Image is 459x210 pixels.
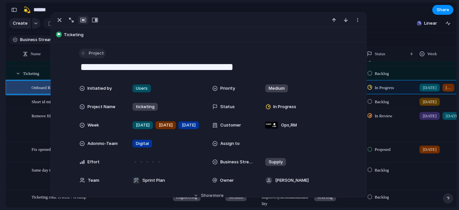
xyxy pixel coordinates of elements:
span: Backlog [375,194,389,200]
span: Ticketing code rewirte / revamp [32,193,86,200]
span: Ops , RM [281,122,297,128]
span: Create [13,20,28,27]
span: In Review [375,112,393,119]
span: Assign to [220,140,240,147]
span: Adonmo-Team [87,140,118,147]
span: Team [88,177,99,184]
span: Status [220,104,235,110]
span: Onboard RM to operate parked tickets [32,83,97,91]
span: Business Stream [20,37,53,43]
span: Customer [220,122,241,128]
span: Short id migration [32,97,63,105]
span: Initiatied by [87,85,112,92]
button: Share [432,5,453,15]
span: [DATE] [446,84,451,91]
span: Medium [229,194,243,200]
span: In Progress [375,84,394,91]
button: Showmore [80,190,337,201]
span: Week [87,122,99,128]
span: Project [89,50,104,57]
span: Priority [220,85,235,92]
span: Ticketing [64,32,363,38]
button: 💫 [22,5,32,15]
span: Proposed [375,146,391,153]
span: Status [375,51,385,57]
span: Improve system maintainability [259,190,311,207]
span: In Progress [273,104,296,110]
span: Business Stream [220,159,254,165]
span: Digital [136,140,149,147]
span: Supply [269,159,283,165]
span: Name [31,51,41,57]
span: Linear [424,20,437,27]
div: 💫 [23,5,31,14]
span: Medium [269,85,285,92]
div: 🛠️ [133,177,139,184]
span: ticketing [136,104,155,110]
span: [DATE] [136,122,150,128]
span: Engineering [176,194,197,200]
span: ticketing [318,194,333,200]
span: [DATE] [423,98,437,105]
span: [DATE] [182,122,196,128]
span: Project Name [87,104,115,110]
span: Backlog [375,70,389,77]
span: Owner [220,177,234,184]
button: Linear [414,18,440,28]
button: Project [79,49,106,58]
span: Sprint Plan [142,177,165,184]
span: Week [427,51,437,57]
span: Backlog [375,98,389,105]
span: Users [136,85,148,92]
span: Remove filtration for runner raised tickets [32,111,104,119]
span: [DATE] [159,122,173,128]
span: [DATE] [423,112,437,119]
span: Fix opened at date in ticket response form [32,145,103,153]
span: Show [201,192,213,199]
span: [DATE] [423,84,437,91]
span: Share [437,7,449,13]
span: more [213,192,224,199]
span: [PERSON_NAME] [275,177,309,184]
span: Effort [87,159,100,165]
span: Adhoc [23,55,35,62]
span: Planned [375,56,389,62]
span: Same day ticketing [32,166,64,173]
button: Ticketing [54,30,363,40]
button: Create [9,18,31,29]
span: Backlog [375,167,389,173]
span: [DATE] [423,146,437,153]
span: Ticketing [23,69,39,77]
